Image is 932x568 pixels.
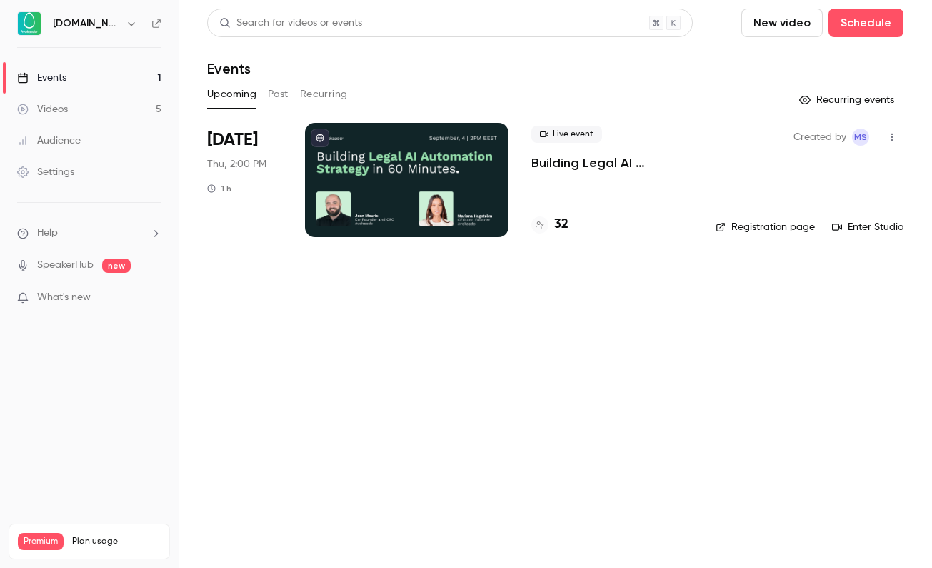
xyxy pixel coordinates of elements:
button: Recurring [300,83,348,106]
span: new [102,259,131,273]
span: [DATE] [207,129,258,151]
div: 1 h [207,183,231,194]
button: Past [268,83,289,106]
a: Enter Studio [832,220,903,234]
a: Registration page [716,220,815,234]
span: Created by [793,129,846,146]
span: MS [854,129,867,146]
span: Marie Skachko [852,129,869,146]
img: Avokaado.io [18,12,41,35]
div: Events [17,71,66,85]
span: What's new [37,290,91,305]
div: Search for videos or events [219,16,362,31]
a: SpeakerHub [37,258,94,273]
span: Premium [18,533,64,550]
div: Settings [17,165,74,179]
button: Schedule [828,9,903,37]
a: 32 [531,215,568,234]
span: Live event [531,126,602,143]
h4: 32 [554,215,568,234]
a: Building Legal AI Automation Strategy in 60 Minutes [531,154,693,171]
span: Thu, 2:00 PM [207,157,266,171]
button: Upcoming [207,83,256,106]
li: help-dropdown-opener [17,226,161,241]
h6: [DOMAIN_NAME] [53,16,120,31]
button: Recurring events [793,89,903,111]
div: Sep 4 Thu, 2:00 PM (Europe/Tallinn) [207,123,282,237]
button: New video [741,9,823,37]
h1: Events [207,60,251,77]
span: Plan usage [72,536,161,547]
span: Help [37,226,58,241]
div: Audience [17,134,81,148]
div: Videos [17,102,68,116]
